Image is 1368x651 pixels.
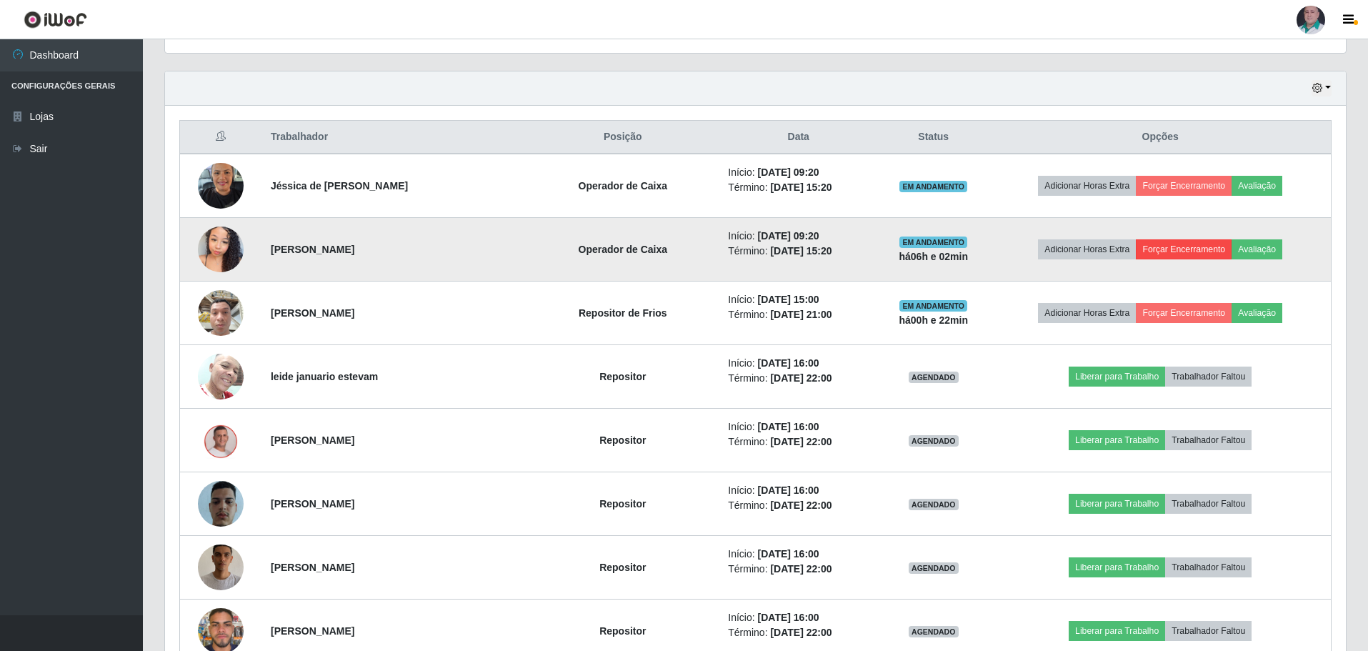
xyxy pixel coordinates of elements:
[198,346,244,407] img: 1755915941473.jpeg
[599,434,646,446] strong: Repositor
[728,625,869,640] li: Término:
[271,434,354,446] strong: [PERSON_NAME]
[1069,430,1165,450] button: Liberar para Trabalho
[1165,557,1252,577] button: Trabalhador Faltou
[728,419,869,434] li: Início:
[1232,176,1282,196] button: Avaliação
[899,300,967,312] span: EM ANDAMENTO
[1165,494,1252,514] button: Trabalhador Faltou
[271,562,354,573] strong: [PERSON_NAME]
[728,498,869,513] li: Término:
[1232,303,1282,323] button: Avaliação
[728,483,869,498] li: Início:
[24,11,87,29] img: CoreUI Logo
[1038,303,1136,323] button: Adicionar Horas Extra
[770,500,832,511] time: [DATE] 22:00
[899,181,967,192] span: EM ANDAMENTO
[198,422,244,459] img: 1753657794780.jpeg
[989,121,1331,154] th: Opções
[198,527,244,608] img: 1755648406339.jpeg
[758,167,819,178] time: [DATE] 09:20
[271,625,354,637] strong: [PERSON_NAME]
[1165,367,1252,387] button: Trabalhador Faltou
[1136,303,1232,323] button: Forçar Encerramento
[728,562,869,577] li: Término:
[770,245,832,257] time: [DATE] 15:20
[770,563,832,575] time: [DATE] 22:00
[579,244,668,255] strong: Operador de Caixa
[728,434,869,449] li: Término:
[728,165,869,180] li: Início:
[1069,367,1165,387] button: Liberar para Trabalho
[262,121,526,154] th: Trabalhador
[728,244,869,259] li: Término:
[198,219,244,279] img: 1735257237444.jpeg
[1165,621,1252,641] button: Trabalhador Faltou
[899,251,968,262] strong: há 06 h e 02 min
[271,371,378,382] strong: leide januario estevam
[909,626,959,637] span: AGENDADO
[271,244,354,255] strong: [PERSON_NAME]
[1038,239,1136,259] button: Adicionar Horas Extra
[271,498,354,510] strong: [PERSON_NAME]
[1232,239,1282,259] button: Avaliação
[909,499,959,510] span: AGENDADO
[728,292,869,307] li: Início:
[198,476,244,531] img: 1744377208057.jpeg
[758,484,819,496] time: [DATE] 16:00
[770,436,832,447] time: [DATE] 22:00
[909,435,959,447] span: AGENDADO
[728,547,869,562] li: Início:
[770,627,832,638] time: [DATE] 22:00
[599,625,646,637] strong: Repositor
[909,372,959,383] span: AGENDADO
[899,314,968,326] strong: há 00 h e 22 min
[909,562,959,574] span: AGENDADO
[728,180,869,195] li: Término:
[728,356,869,371] li: Início:
[579,180,668,192] strong: Operador de Caixa
[599,371,646,382] strong: Repositor
[599,562,646,573] strong: Repositor
[877,121,989,154] th: Status
[526,121,719,154] th: Posição
[579,307,667,319] strong: Repositor de Frios
[1069,494,1165,514] button: Liberar para Trabalho
[1069,557,1165,577] button: Liberar para Trabalho
[728,307,869,322] li: Término:
[758,230,819,242] time: [DATE] 09:20
[198,282,244,343] img: 1748792170326.jpeg
[758,357,819,369] time: [DATE] 16:00
[271,307,354,319] strong: [PERSON_NAME]
[758,548,819,560] time: [DATE] 16:00
[899,237,967,248] span: EM ANDAMENTO
[728,610,869,625] li: Início:
[770,182,832,193] time: [DATE] 15:20
[198,155,244,216] img: 1725909093018.jpeg
[271,180,408,192] strong: Jéssica de [PERSON_NAME]
[758,612,819,623] time: [DATE] 16:00
[1069,621,1165,641] button: Liberar para Trabalho
[1136,239,1232,259] button: Forçar Encerramento
[1038,176,1136,196] button: Adicionar Horas Extra
[758,421,819,432] time: [DATE] 16:00
[1165,430,1252,450] button: Trabalhador Faltou
[758,294,819,305] time: [DATE] 15:00
[599,498,646,510] strong: Repositor
[770,372,832,384] time: [DATE] 22:00
[719,121,877,154] th: Data
[728,371,869,386] li: Término:
[1136,176,1232,196] button: Forçar Encerramento
[728,229,869,244] li: Início:
[770,309,832,320] time: [DATE] 21:00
